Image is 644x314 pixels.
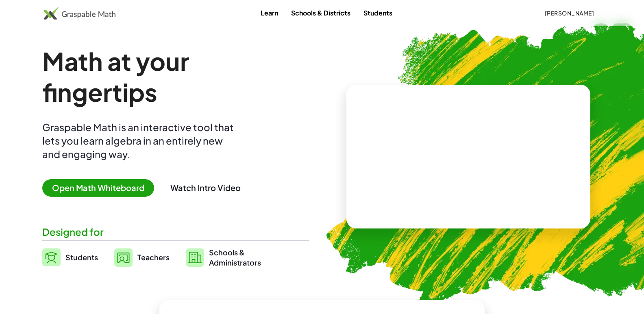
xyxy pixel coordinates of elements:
a: Students [42,247,98,268]
span: [PERSON_NAME] [544,9,594,17]
a: Teachers [114,247,170,268]
img: svg%3e [42,248,61,266]
div: Designed for [42,225,309,239]
a: Schools &Administrators [186,247,261,268]
button: Watch Intro Video [170,182,241,193]
span: Students [65,253,98,262]
img: svg%3e [186,248,204,267]
h1: Math at your fingertips [42,46,301,108]
video: What is this? This is dynamic math notation. Dynamic math notation plays a central role in how Gr... [407,126,529,187]
a: Learn [254,5,285,20]
a: Students [357,5,399,20]
img: svg%3e [114,248,133,267]
span: Open Math Whiteboard [42,179,154,197]
a: Open Math Whiteboard [42,184,161,193]
a: Schools & Districts [285,5,357,20]
span: Teachers [137,253,170,262]
span: Schools & Administrators [209,247,261,268]
div: Graspable Math is an interactive tool that lets you learn algebra in an entirely new and engaging... [42,121,237,161]
button: [PERSON_NAME] [538,6,600,20]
